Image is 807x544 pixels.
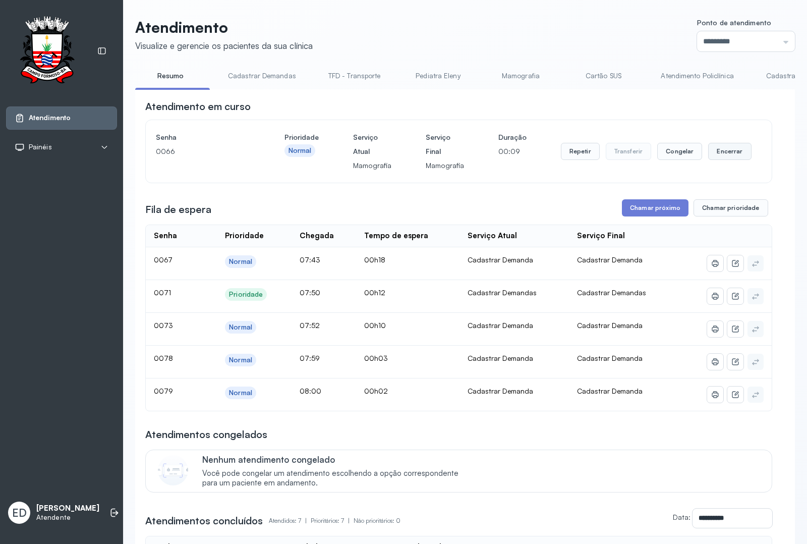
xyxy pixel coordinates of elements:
[156,144,250,158] p: 0066
[15,113,108,123] a: Atendimento
[305,517,307,524] span: |
[577,354,643,362] span: Cadastrar Demanda
[468,288,561,297] div: Cadastrar Demandas
[154,354,173,362] span: 0078
[348,517,350,524] span: |
[145,427,267,442] h3: Atendimentos congelados
[154,288,171,297] span: 0071
[673,513,690,521] label: Data:
[145,99,251,114] h3: Atendimento em curso
[606,143,652,160] button: Transferir
[154,255,172,264] span: 0067
[426,130,464,158] h4: Serviço Final
[694,199,768,216] button: Chamar prioridade
[402,68,473,84] a: Pediatra Eleny
[218,68,306,84] a: Cadastrar Demandas
[426,158,464,173] p: Mamografia
[300,255,320,264] span: 07:43
[485,68,556,84] a: Mamografia
[577,387,643,395] span: Cadastrar Demanda
[145,202,211,216] h3: Fila de espera
[300,288,320,297] span: 07:50
[229,257,252,266] div: Normal
[229,389,252,397] div: Normal
[577,288,646,297] span: Cadastrar Demandas
[29,114,71,122] span: Atendimento
[364,231,428,241] div: Tempo de espera
[154,387,173,395] span: 0079
[468,255,561,264] div: Cadastrar Demanda
[229,356,252,364] div: Normal
[498,144,527,158] p: 00:09
[202,454,469,465] p: Nenhum atendimento congelado
[300,387,321,395] span: 08:00
[154,321,173,330] span: 0073
[708,143,751,160] button: Encerrar
[229,323,252,332] div: Normal
[468,231,517,241] div: Serviço Atual
[353,130,391,158] h4: Serviço Atual
[353,158,391,173] p: Mamografia
[468,354,561,363] div: Cadastrar Demanda
[561,143,600,160] button: Repetir
[145,514,263,528] h3: Atendimentos concluídos
[657,143,702,160] button: Congelar
[135,68,206,84] a: Resumo
[269,514,311,528] p: Atendidos: 7
[364,321,386,330] span: 00h10
[651,68,743,84] a: Atendimento Policlínica
[364,255,385,264] span: 00h18
[300,231,334,241] div: Chegada
[300,354,320,362] span: 07:59
[300,321,320,330] span: 07:52
[318,68,391,84] a: TFD - Transporte
[154,231,177,241] div: Senha
[158,455,188,485] img: Imagem de CalloutCard
[289,146,312,155] div: Normal
[577,231,625,241] div: Serviço Final
[135,18,313,36] p: Atendimento
[284,130,319,144] h4: Prioridade
[498,130,527,144] h4: Duração
[468,321,561,330] div: Cadastrar Demanda
[468,387,561,396] div: Cadastrar Demanda
[36,513,99,522] p: Atendente
[156,130,250,144] h4: Senha
[577,321,643,330] span: Cadastrar Demanda
[11,16,83,86] img: Logotipo do estabelecimento
[697,18,771,27] span: Ponto de atendimento
[577,255,643,264] span: Cadastrar Demanda
[225,231,264,241] div: Prioridade
[364,288,385,297] span: 00h12
[29,143,52,151] span: Painéis
[36,504,99,513] p: [PERSON_NAME]
[364,354,388,362] span: 00h03
[364,387,388,395] span: 00h02
[622,199,688,216] button: Chamar próximo
[568,68,639,84] a: Cartão SUS
[202,469,469,488] span: Você pode congelar um atendimento escolhendo a opção correspondente para um paciente em andamento.
[354,514,400,528] p: Não prioritários: 0
[311,514,354,528] p: Prioritários: 7
[135,40,313,51] div: Visualize e gerencie os pacientes da sua clínica
[229,290,263,299] div: Prioridade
